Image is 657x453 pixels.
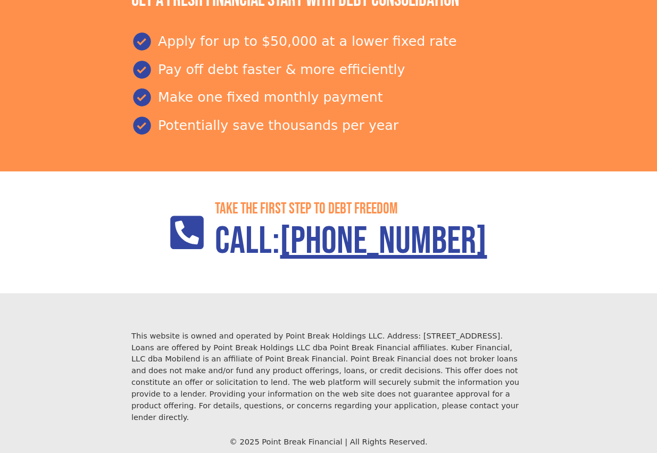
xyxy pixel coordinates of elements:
[131,330,526,423] div: This website is owned and operated by Point Break Holdings LLC. Address: [STREET_ADDRESS]. Loans ...
[131,31,526,52] div: Apply for up to $50,000 at a lower fixed rate
[131,87,526,108] div: Make one fixed monthly payment
[131,436,526,448] div: © 2025 Point Break Financial | All Rights Reserved.
[131,115,526,136] div: Potentially save thousands per year
[215,219,487,265] h1: Call:
[131,59,526,80] div: Pay off debt faster & more efficiently
[215,200,487,219] h2: Take the First step to debt freedom
[280,218,487,265] a: [PHONE_NUMBER]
